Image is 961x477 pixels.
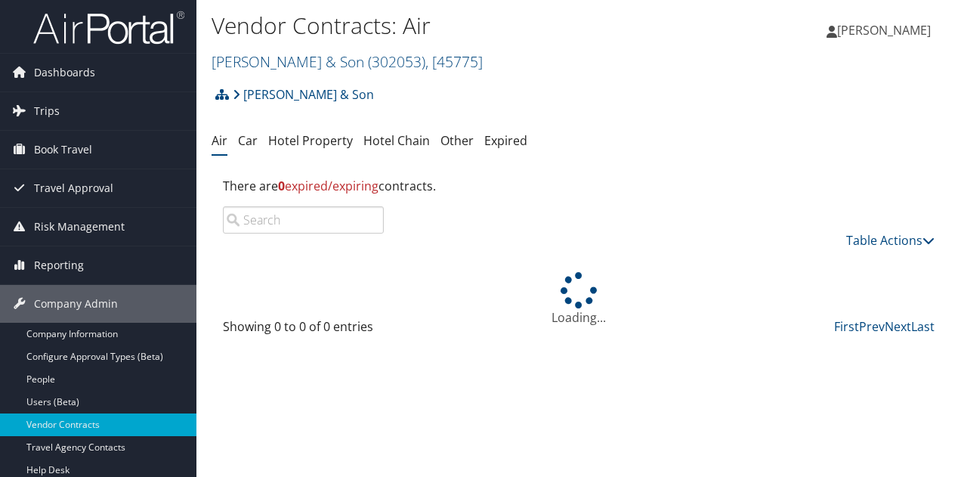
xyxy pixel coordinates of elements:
a: Next [885,318,911,335]
a: Last [911,318,935,335]
div: Showing 0 to 0 of 0 entries [223,317,384,343]
span: , [ 45775 ] [425,51,483,72]
a: First [834,318,859,335]
span: [PERSON_NAME] [837,22,931,39]
span: Company Admin [34,285,118,323]
input: Search [223,206,384,234]
a: Air [212,132,227,149]
span: Trips [34,92,60,130]
a: Hotel Property [268,132,353,149]
span: Travel Approval [34,169,113,207]
a: [PERSON_NAME] & Son [233,79,374,110]
span: Reporting [34,246,84,284]
a: [PERSON_NAME] & Son [212,51,483,72]
span: Dashboards [34,54,95,91]
a: Expired [484,132,527,149]
a: Other [440,132,474,149]
span: Risk Management [34,208,125,246]
div: There are contracts. [212,166,946,206]
a: Car [238,132,258,149]
span: Book Travel [34,131,92,169]
a: [PERSON_NAME] [827,8,946,53]
span: expired/expiring [278,178,379,194]
div: Loading... [212,272,946,327]
span: ( 302053 ) [368,51,425,72]
a: Prev [859,318,885,335]
h1: Vendor Contracts: Air [212,10,701,42]
img: airportal-logo.png [33,10,184,45]
a: Table Actions [846,232,935,249]
strong: 0 [278,178,285,194]
a: Hotel Chain [363,132,430,149]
